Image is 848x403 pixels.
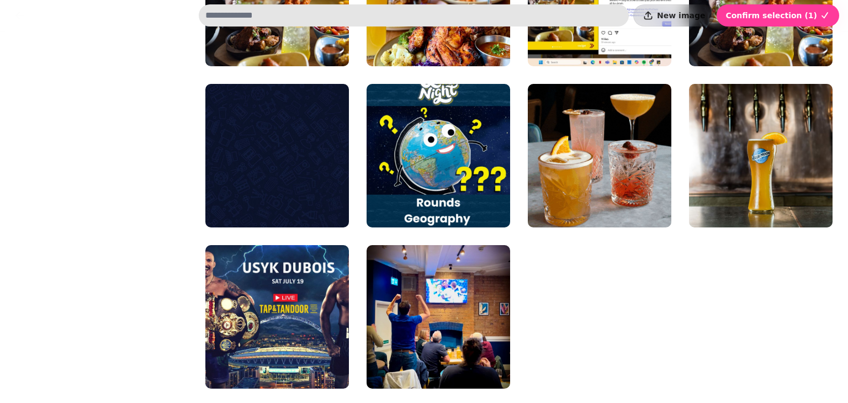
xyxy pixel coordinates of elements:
[657,12,705,19] span: New image
[717,4,839,26] button: Confirm selection (1)
[367,84,510,227] img: Dark Navy and Neon Quiz Night Flyer (Instagram Post (45)) (4).gif
[205,84,349,227] img: Quiz.gif
[689,84,833,227] img: WhatsApp Image 2025-07-14 at 18.49.13.jpeg
[633,4,714,26] button: New image
[725,12,817,19] span: Confirm selection ( 1 )
[205,245,349,389] img: USYK DUBOIS SAT JULY 19 WEMBLEY STADIUM.png
[367,245,510,389] img: WhatsApp Image 2025-07-03 at 19.25.44.jpeg
[528,84,671,227] img: Untitled design (8).gif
